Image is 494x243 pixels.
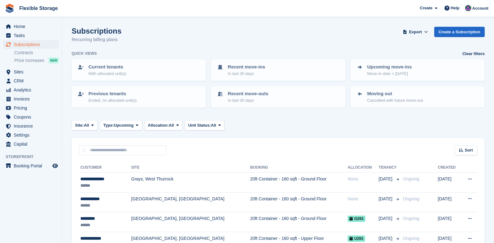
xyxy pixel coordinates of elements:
[409,29,422,35] span: Export
[131,192,250,212] td: [GEOGRAPHIC_DATA], [GEOGRAPHIC_DATA]
[14,95,51,103] span: Invoices
[367,97,423,104] p: Cancelled with future move-out
[3,122,59,130] a: menu
[3,95,59,103] a: menu
[211,122,216,129] span: All
[3,113,59,121] a: menu
[379,163,401,173] th: Tenancy
[228,71,265,77] p: In last 30 days
[14,86,51,94] span: Analytics
[72,27,121,35] h1: Subscriptions
[3,131,59,139] a: menu
[351,86,484,107] a: Moving out Cancelled with future move-out
[211,86,344,107] a: Recent move-outs In last 30 days
[103,122,114,129] span: Type:
[379,215,394,222] span: [DATE]
[348,163,378,173] th: Allocation
[14,58,44,63] span: Price increases
[79,163,131,173] th: Customer
[148,122,169,129] span: Allocation:
[49,57,59,63] div: NEW
[403,196,420,201] span: Ongoing
[348,216,365,222] span: G293
[348,176,378,182] div: None
[228,90,268,97] p: Recent move-outs
[145,120,183,130] button: Allocation: All
[14,131,51,139] span: Settings
[434,27,485,37] a: Create a Subscription
[6,154,62,160] span: Storefront
[351,60,484,80] a: Upcoming move-ins Move-in date > [DATE]
[14,50,59,56] a: Contracts
[250,173,348,193] td: 20ft Container - 160 sqft - Ground Floor
[88,97,137,104] p: Ended, no allocated unit(s)
[5,4,14,13] img: stora-icon-8386f47178a22dfd0bd8f6a31ec36ba5ce8667c1dd55bd0f319d3a0aa187defe.svg
[51,162,59,170] a: Preview store
[100,120,142,130] button: Type: Upcoming
[185,120,224,130] button: Unit Status: All
[72,86,205,107] a: Previous tenants Ended, no allocated unit(s)
[14,22,51,31] span: Home
[211,60,344,80] a: Recent move-ins In last 30 days
[75,122,84,129] span: Site:
[72,120,97,130] button: Site: All
[88,90,137,97] p: Previous tenants
[114,122,134,129] span: Upcoming
[379,176,394,182] span: [DATE]
[188,122,211,129] span: Unit Status:
[131,163,250,173] th: Site
[14,57,59,64] a: Price increases NEW
[14,77,51,85] span: CRM
[131,173,250,193] td: Grays, West Thurrock
[250,163,348,173] th: Booking
[438,173,461,193] td: [DATE]
[438,192,461,212] td: [DATE]
[72,60,205,80] a: Current tenants With allocated unit(s)
[379,196,394,202] span: [DATE]
[438,212,461,232] td: [DATE]
[131,212,250,232] td: [GEOGRAPHIC_DATA], [GEOGRAPHIC_DATA]
[14,104,51,112] span: Pricing
[462,51,485,57] a: Clear filters
[14,40,51,49] span: Subscriptions
[72,36,121,43] p: Recurring billing plans
[3,77,59,85] a: menu
[250,192,348,212] td: 20ft Container - 160 sqft - Ground Floor
[3,104,59,112] a: menu
[84,122,89,129] span: All
[367,63,412,71] p: Upcoming move-ins
[14,161,51,170] span: Booking Portal
[402,27,429,37] button: Export
[169,122,174,129] span: All
[14,122,51,130] span: Insurance
[348,236,365,242] span: U293
[420,5,432,11] span: Create
[3,86,59,94] a: menu
[17,3,60,13] a: Flexible Storage
[3,68,59,76] a: menu
[3,140,59,148] a: menu
[14,68,51,76] span: Sites
[14,31,51,40] span: Tasks
[250,212,348,232] td: 20ft Container - 160 sqft - Ground Floor
[3,161,59,170] a: menu
[88,63,126,71] p: Current tenants
[14,140,51,148] span: Capital
[3,31,59,40] a: menu
[379,235,394,242] span: [DATE]
[403,236,420,241] span: Ongoing
[465,147,473,153] span: Sort
[3,40,59,49] a: menu
[403,216,420,221] span: Ongoing
[228,97,268,104] p: In last 30 days
[228,63,265,71] p: Recent move-ins
[438,163,461,173] th: Created
[451,5,459,11] span: Help
[465,5,471,11] img: Daniel Douglas
[3,22,59,31] a: menu
[367,71,412,77] p: Move-in date > [DATE]
[348,196,378,202] div: None
[367,90,423,97] p: Moving out
[403,176,420,181] span: Ongoing
[14,113,51,121] span: Coupons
